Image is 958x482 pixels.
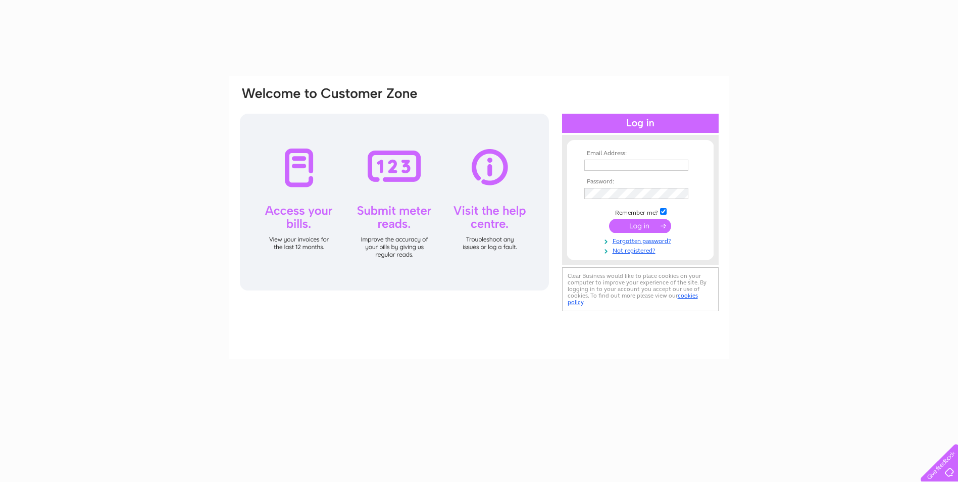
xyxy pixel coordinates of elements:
[582,178,699,185] th: Password:
[568,292,698,306] a: cookies policy
[584,245,699,255] a: Not registered?
[582,207,699,217] td: Remember me?
[582,150,699,157] th: Email Address:
[562,267,719,311] div: Clear Business would like to place cookies on your computer to improve your experience of the sit...
[584,235,699,245] a: Forgotten password?
[609,219,671,233] input: Submit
